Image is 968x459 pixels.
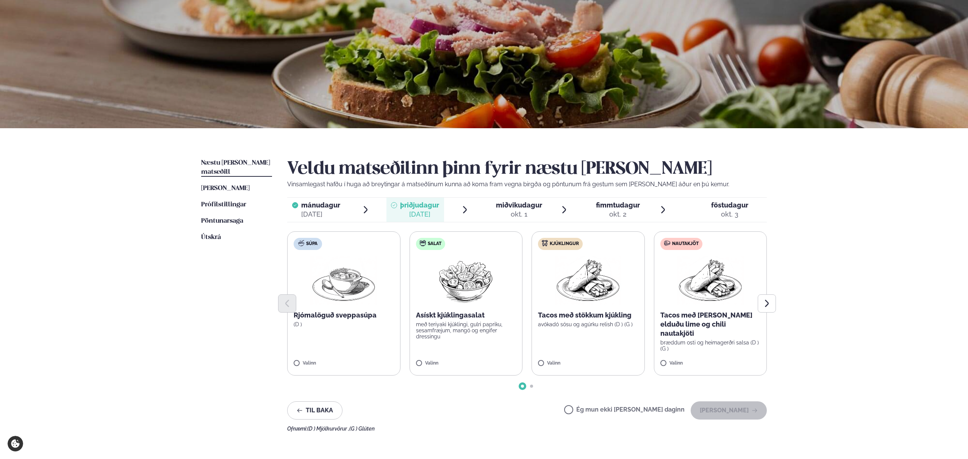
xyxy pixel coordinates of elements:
[758,294,776,313] button: Next slide
[711,201,748,209] span: föstudagur
[306,241,317,247] span: Súpa
[420,240,426,246] img: salad.svg
[428,241,441,247] span: Salat
[349,426,375,432] span: (G ) Glúten
[287,159,767,180] h2: Veldu matseðilinn þinn fyrir næstu [PERSON_NAME]
[294,311,394,320] p: Rjómalöguð sveppasúpa
[711,210,748,219] div: okt. 3
[8,436,23,451] a: Cookie settings
[677,256,744,305] img: Wraps.png
[301,201,340,209] span: mánudagur
[538,321,638,327] p: avókadó sósu og agúrku relish (D ) (G )
[691,401,767,420] button: [PERSON_NAME]
[530,385,533,388] span: Go to slide 2
[596,201,640,209] span: fimmtudagur
[310,256,377,305] img: Soup.png
[201,201,246,208] span: Prófílstillingar
[201,160,270,175] span: Næstu [PERSON_NAME] matseðill
[201,218,243,224] span: Pöntunarsaga
[550,241,579,247] span: Kjúklingur
[672,241,699,247] span: Nautakjöt
[538,311,638,320] p: Tacos með stökkum kjúkling
[596,210,640,219] div: okt. 2
[287,401,342,420] button: Til baka
[432,256,499,305] img: Salad.png
[660,340,761,352] p: bræddum osti og heimagerðri salsa (D ) (G )
[201,217,243,226] a: Pöntunarsaga
[496,210,542,219] div: okt. 1
[294,321,394,327] p: (D )
[298,240,304,246] img: soup.svg
[664,240,670,246] img: beef.svg
[201,200,246,209] a: Prófílstillingar
[400,210,439,219] div: [DATE]
[521,385,524,388] span: Go to slide 1
[287,426,767,432] div: Ofnæmi:
[201,184,250,193] a: [PERSON_NAME]
[287,180,767,189] p: Vinsamlegast hafðu í huga að breytingar á matseðlinum kunna að koma fram vegna birgða og pöntunum...
[542,240,548,246] img: chicken.svg
[201,185,250,192] span: [PERSON_NAME]
[496,201,542,209] span: miðvikudagur
[555,256,621,305] img: Wraps.png
[301,210,340,219] div: [DATE]
[307,426,349,432] span: (D ) Mjólkurvörur ,
[416,321,516,340] p: með teriyaki kjúklingi, gulri papriku, sesamfræjum, mangó og engifer dressingu
[201,233,221,242] a: Útskrá
[660,311,761,338] p: Tacos með [PERSON_NAME] elduðu lime og chili nautakjöti
[201,159,272,177] a: Næstu [PERSON_NAME] matseðill
[201,234,221,241] span: Útskrá
[416,311,516,320] p: Asískt kjúklingasalat
[278,294,296,313] button: Previous slide
[400,201,439,209] span: þriðjudagur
